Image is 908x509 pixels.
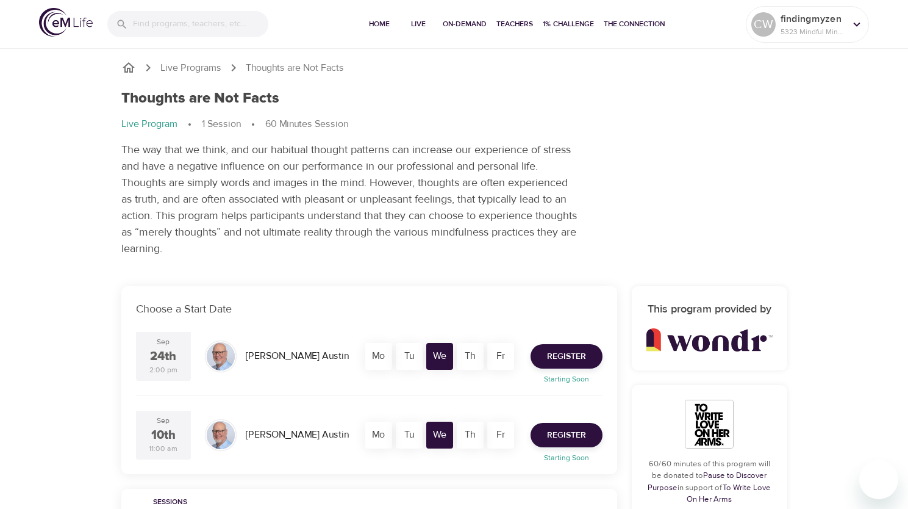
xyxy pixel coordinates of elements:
p: Starting Soon [523,374,610,384]
div: Th [457,422,484,449]
div: [PERSON_NAME] Austin [241,344,354,368]
div: We [426,343,453,370]
div: Mo [365,422,392,449]
span: The Connection [604,18,665,31]
div: Fr [487,422,514,449]
a: Live Programs [160,61,221,75]
div: 11:00 am [149,444,177,454]
span: 1% Challenge [543,18,594,31]
span: On-Demand [443,18,487,31]
iframe: Button to launch messaging window [859,460,898,499]
a: To Write Love On Her Arms [687,483,771,505]
p: Live Program [121,117,177,131]
p: 5323 Mindful Minutes [781,26,845,37]
a: Pause to Discover Purpose [648,471,767,493]
input: Find programs, teachers, etc... [133,11,268,37]
p: Choose a Start Date [136,301,602,317]
p: Thoughts are Not Facts [246,61,344,75]
div: Sep [157,416,170,426]
button: Register [531,344,602,369]
nav: breadcrumb [121,117,787,132]
div: Mo [365,343,392,370]
span: Teachers [496,18,533,31]
nav: breadcrumb [121,60,787,75]
div: [PERSON_NAME] Austin [241,423,354,447]
span: Register [547,349,586,364]
span: Home [365,18,394,31]
div: 2:00 pm [149,365,177,375]
div: Tu [396,422,423,449]
div: Fr [487,343,514,370]
p: The way that we think, and our habitual thought patterns can increase our experience of stress an... [121,142,579,257]
div: Th [457,343,484,370]
div: 24th [150,348,176,366]
h6: This program provided by [646,301,773,319]
p: findingmyzen [781,12,845,26]
p: 60 Minutes Session [265,117,348,131]
div: We [426,422,453,449]
div: Sep [157,337,170,347]
button: Register [531,423,602,447]
span: Live [404,18,433,31]
span: Register [547,428,586,443]
img: logo [39,8,93,37]
p: Starting Soon [523,452,610,463]
div: 10th [151,427,176,444]
img: wondr_new.png [646,328,773,352]
span: Sessions [129,496,212,509]
div: Tu [396,343,423,370]
p: 60/60 minutes of this program will be donated to in support of [646,458,773,506]
div: CW [751,12,776,37]
p: 1 Session [202,117,241,131]
h1: Thoughts are Not Facts [121,90,279,107]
